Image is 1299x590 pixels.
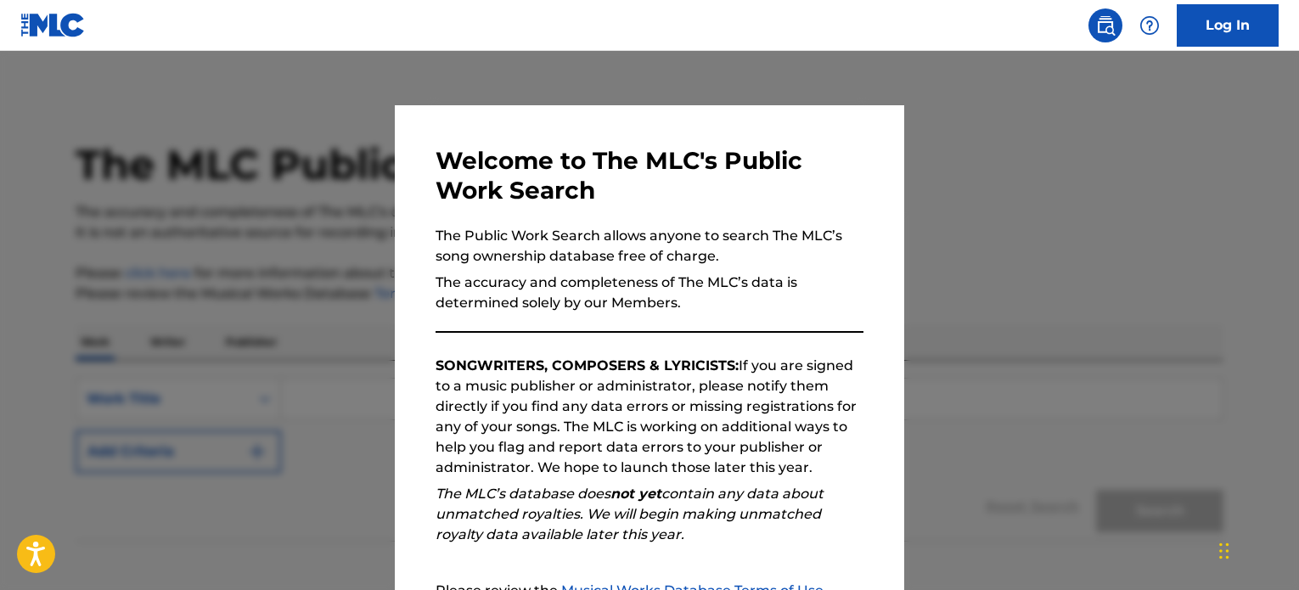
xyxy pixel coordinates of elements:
img: help [1139,15,1160,36]
p: The Public Work Search allows anyone to search The MLC’s song ownership database free of charge. [436,226,863,267]
div: Help [1133,8,1167,42]
a: Public Search [1088,8,1122,42]
h3: Welcome to The MLC's Public Work Search [436,146,863,205]
img: search [1095,15,1116,36]
strong: SONGWRITERS, COMPOSERS & LYRICISTS: [436,357,739,374]
p: The accuracy and completeness of The MLC’s data is determined solely by our Members. [436,273,863,313]
div: Drag [1219,525,1229,576]
strong: not yet [610,486,661,502]
a: Log In [1177,4,1279,47]
iframe: Chat Widget [1214,509,1299,590]
img: MLC Logo [20,13,86,37]
p: If you are signed to a music publisher or administrator, please notify them directly if you find ... [436,356,863,478]
em: The MLC’s database does contain any data about unmatched royalties. We will begin making unmatche... [436,486,824,542]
